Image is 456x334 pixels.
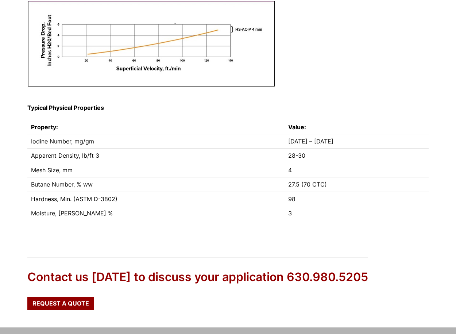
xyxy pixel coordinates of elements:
td: 3 [285,206,429,220]
td: 4 [285,163,429,177]
td: [DATE] – [DATE] [285,134,429,148]
td: Apparent Density, lb/ft 3 [27,149,285,163]
td: Hardness, Min. (ASTM D-3802) [27,192,285,206]
strong: Typical Physical Properties [27,104,104,111]
td: Iodine Number, mg/gm [27,134,285,148]
td: Moisture, [PERSON_NAME] % [27,206,285,220]
strong: Value: [288,123,306,131]
td: Butane Number, % ww [27,177,285,192]
td: 98 [285,192,429,206]
strong: Property: [31,123,58,131]
div: Contact us [DATE] to discuss your application 630.980.5205 [27,269,368,285]
td: Mesh Size, mm [27,163,285,177]
td: 28-30 [285,149,429,163]
a: Request a Quote [27,297,94,310]
td: 27.5 (70 CTC) [285,177,429,192]
span: Request a Quote [32,300,89,306]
